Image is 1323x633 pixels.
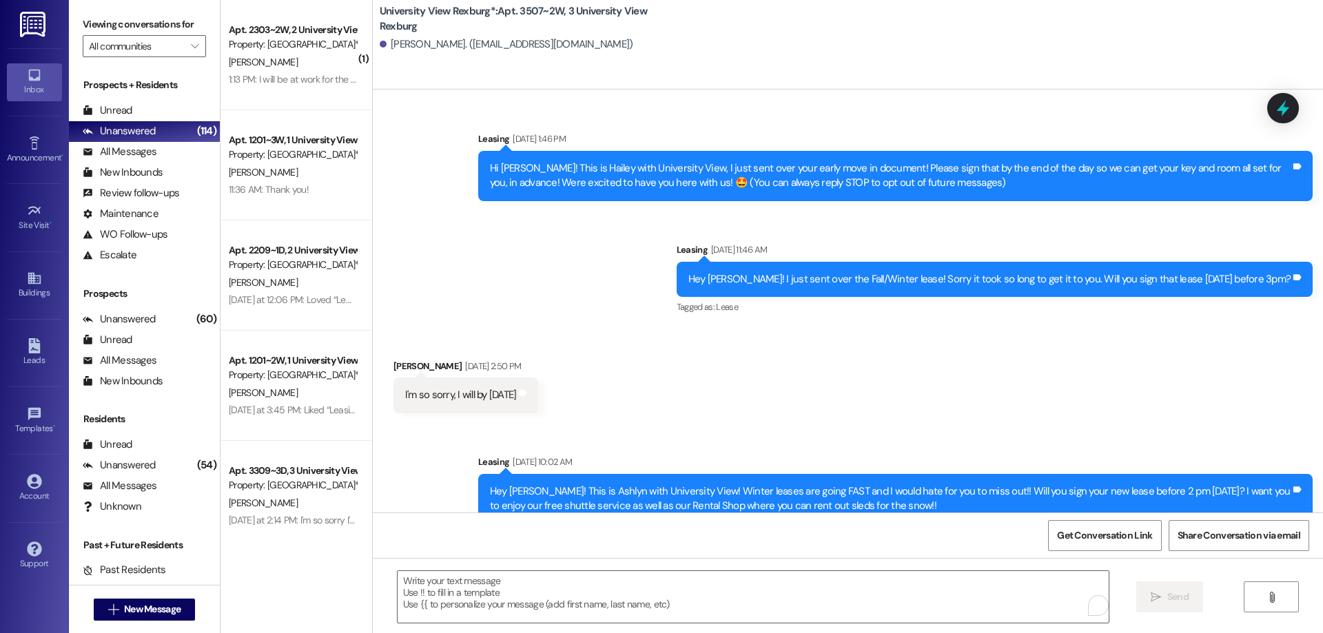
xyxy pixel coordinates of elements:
div: (54) [194,455,220,476]
div: [DATE] 11:46 AM [708,242,767,257]
button: Share Conversation via email [1169,520,1309,551]
div: Unread [83,333,132,347]
div: Leasing [478,132,1313,151]
div: Prospects [69,287,220,301]
div: Apt. 1201~2W, 1 University View Rexburg [229,353,356,368]
div: All Messages [83,145,156,159]
button: New Message [94,599,196,621]
div: Past Residents [83,563,166,577]
div: New Inbounds [83,374,163,388]
div: (60) [193,309,220,330]
div: Leasing [677,242,1313,262]
b: University View Rexburg*: Apt. 3507~2W, 3 University View Rexburg [380,4,655,34]
i:  [191,41,198,52]
div: Review follow-ups [83,186,179,200]
div: [DATE] at 12:06 PM: Loved “Leasing (University View Rexburg*): Yes!! Of course!!” [229,293,546,306]
div: Unanswered [83,458,156,473]
div: [PERSON_NAME]. ([EMAIL_ADDRESS][DOMAIN_NAME]) [380,37,633,52]
div: All Messages [83,479,156,493]
div: Apt. 2209~1D, 2 University View Rexburg [229,243,356,258]
img: ResiDesk Logo [20,12,48,37]
a: Buildings [7,267,62,304]
div: WO Follow-ups [83,227,167,242]
div: Unanswered [83,124,156,138]
button: Get Conversation Link [1048,520,1161,551]
div: All Messages [83,353,156,368]
div: [DATE] 1:46 PM [509,132,566,146]
span: New Message [124,602,181,616]
a: Account [7,470,62,507]
span: [PERSON_NAME] [229,56,298,68]
div: Leasing [478,455,1313,474]
div: 1:13 PM: I will be at work for the rest of the day [DATE], could I have my sister, [PERSON_NAME],... [229,73,673,85]
span: • [53,422,55,431]
div: Property: [GEOGRAPHIC_DATA]* [229,368,356,382]
a: Inbox [7,63,62,101]
div: Property: [GEOGRAPHIC_DATA]* [229,37,356,52]
div: Property: [GEOGRAPHIC_DATA]* [229,478,356,492]
div: Hey [PERSON_NAME]! I just sent over the Fall/Winter lease! Sorry it took so long to get it to you... [688,272,1291,287]
span: • [61,151,63,160]
div: Unread [83,103,132,118]
div: New Inbounds [83,165,163,180]
div: Apt. 1201~3W, 1 University View Rexburg [229,133,356,147]
span: [PERSON_NAME] [229,166,298,178]
i:  [1151,592,1161,603]
div: Hi [PERSON_NAME]! This is Hailey with University View, I just sent over your early move in docume... [490,161,1291,191]
span: [PERSON_NAME] [229,386,298,399]
div: Tagged as: [677,297,1313,317]
button: Send [1136,581,1203,612]
div: (114) [194,121,220,142]
div: Residents [69,412,220,426]
div: Apt. 2303~2W, 2 University View Rexburg [229,23,356,37]
div: Past + Future Residents [69,538,220,552]
div: Unanswered [83,312,156,326]
div: [DATE] at 3:45 PM: Liked “Leasing (University View Rexburg*): It looks good! Thank you!” [229,404,573,416]
a: Site Visit • [7,199,62,236]
a: Support [7,537,62,574]
a: Leads [7,334,62,371]
span: • [50,218,52,228]
span: Send [1167,590,1189,604]
span: [PERSON_NAME] [229,497,298,509]
div: [DATE] 10:02 AM [509,455,572,469]
div: Property: [GEOGRAPHIC_DATA]* [229,258,356,272]
span: [PERSON_NAME] [229,276,298,289]
input: All communities [89,35,184,57]
div: Prospects + Residents [69,78,220,92]
div: [DATE] 2:50 PM [462,359,521,373]
div: Apt. 3309~3D, 3 University View Rexburg [229,464,356,478]
label: Viewing conversations for [83,14,206,35]
div: Hey [PERSON_NAME]! This is Ashlyn with University View! Winter leases are going FAST and I would ... [490,484,1291,514]
div: [DATE] at 2:14 PM: I'm so sorry I'll go grab it [229,514,393,526]
div: I'm so sorry, I will by [DATE] [405,388,517,402]
span: Share Conversation via email [1178,528,1300,543]
textarea: To enrich screen reader interactions, please activate Accessibility in Grammarly extension settings [398,571,1109,623]
a: Templates • [7,402,62,439]
div: [PERSON_NAME] [393,359,539,378]
span: Get Conversation Link [1057,528,1152,543]
div: 11:36 AM: Thank you! [229,183,309,196]
div: Unknown [83,499,141,514]
div: Maintenance [83,207,158,221]
div: Escalate [83,248,136,262]
i:  [1266,592,1277,603]
span: Lease [716,301,738,313]
div: Unread [83,437,132,452]
div: Property: [GEOGRAPHIC_DATA]* [229,147,356,162]
i:  [108,604,119,615]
